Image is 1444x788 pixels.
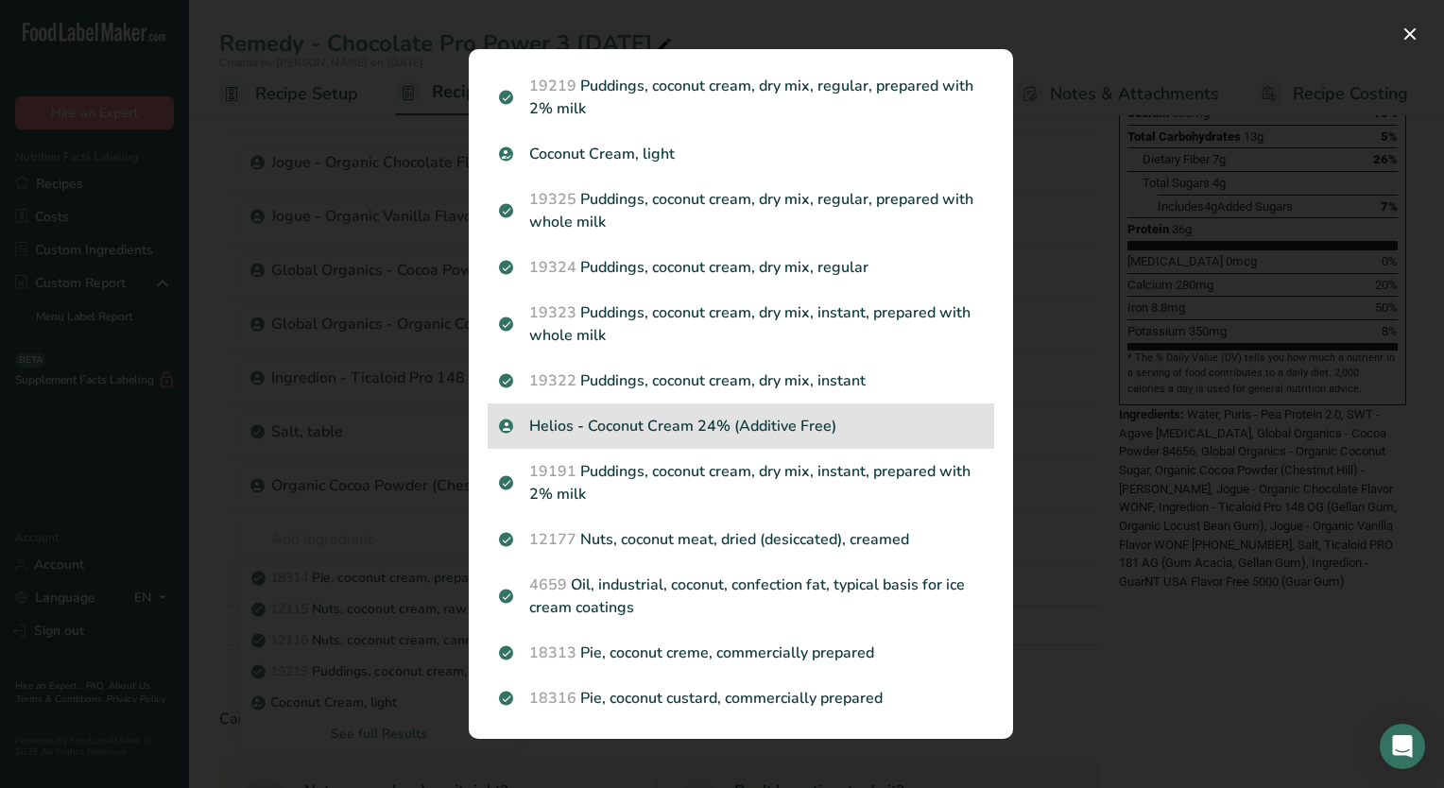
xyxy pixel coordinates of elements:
span: 19323 [529,302,576,323]
span: 4659 [529,574,567,595]
p: Coconut Cream, light [499,143,983,165]
span: 18316 [529,688,576,709]
p: Puddings, coconut cream, dry mix, instant, prepared with whole milk [499,301,983,347]
span: 19322 [529,370,576,391]
p: Puddings, coconut cream, dry mix, regular, prepared with 2% milk [499,75,983,120]
p: Oil, industrial, coconut, confection fat, typical basis for ice cream coatings [499,574,983,619]
p: Puddings, coconut cream, dry mix, instant, prepared with 2% milk [499,460,983,505]
p: Nuts, coconut meat, dried (desiccated), creamed [499,528,983,551]
span: 19191 [529,461,576,482]
p: Helios - Coconut Cream 24% (Additive Free) [499,415,983,437]
p: Puddings, coconut cream, dry mix, regular [499,256,983,279]
span: 19324 [529,257,576,278]
span: 18313 [529,642,576,663]
p: Puddings, coconut cream, dry mix, instant [499,369,983,392]
span: 12177 [529,529,576,550]
p: Pie, coconut creme, commercially prepared [499,642,983,664]
p: Pie, coconut custard, commercially prepared [499,687,983,710]
span: 19219 [529,76,576,96]
div: Open Intercom Messenger [1380,724,1425,769]
p: Puddings, coconut cream, dry mix, regular, prepared with whole milk [499,188,983,233]
span: 19325 [529,189,576,210]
